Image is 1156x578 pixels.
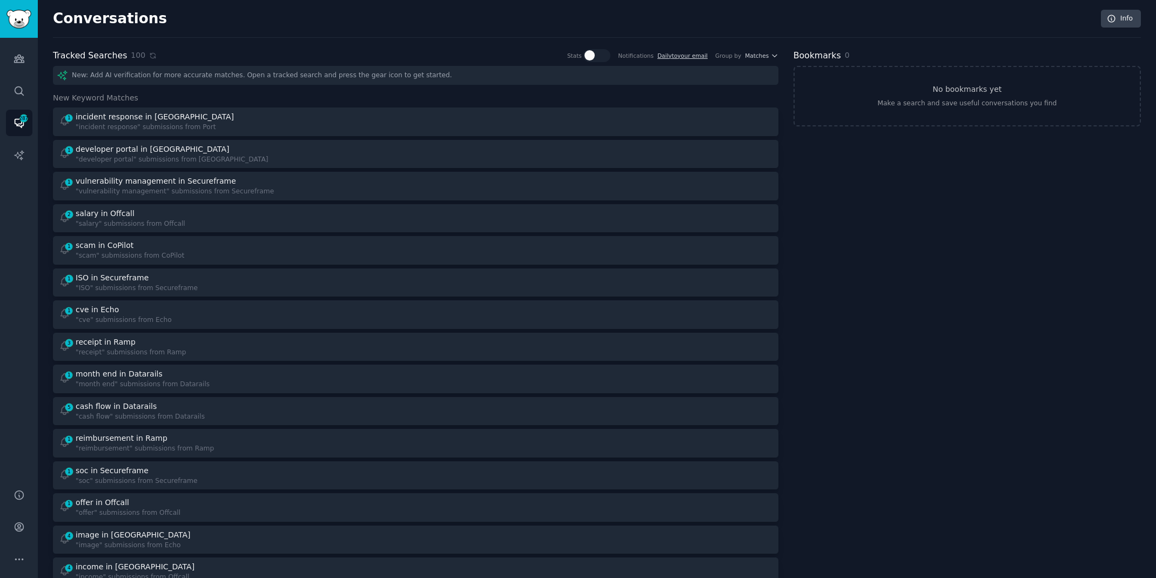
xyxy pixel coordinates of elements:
[794,49,841,63] h2: Bookmarks
[76,315,172,325] div: "cve" submissions from Echo
[53,526,778,554] a: 4image in [GEOGRAPHIC_DATA]"image" submissions from Echo
[745,52,778,59] button: Matches
[53,333,778,361] a: 3receipt in Ramp"receipt" submissions from Ramp
[64,243,74,250] span: 1
[76,401,157,412] div: cash flow in Datarails
[64,371,74,379] span: 1
[657,52,708,59] a: Dailytoyour email
[76,111,234,123] div: incident response in [GEOGRAPHIC_DATA]
[76,368,163,380] div: month end in Datarails
[932,84,1002,95] h3: No bookmarks yet
[76,272,149,284] div: ISO in Secureframe
[76,412,205,422] div: "cash flow" submissions from Datarails
[76,348,186,358] div: "receipt" submissions from Ramp
[64,211,74,218] span: 2
[53,140,778,169] a: 1developer portal in [GEOGRAPHIC_DATA]"developer portal" submissions from [GEOGRAPHIC_DATA]
[76,208,135,219] div: salary in Offcall
[76,123,236,132] div: "incident response" submissions from Port
[64,275,74,283] span: 1
[53,397,778,426] a: 5cash flow in Datarails"cash flow" submissions from Datarails
[76,433,167,444] div: reimbursement in Ramp
[76,529,190,541] div: image in [GEOGRAPHIC_DATA]
[76,465,149,476] div: soc in Secureframe
[567,52,582,59] div: Stats
[53,10,167,28] h2: Conversations
[53,493,778,522] a: 1offer in Offcall"offer" submissions from Offcall
[618,52,654,59] div: Notifications
[76,176,236,187] div: vulnerability management in Secureframe
[53,66,778,85] div: New: Add AI verification for more accurate matches. Open a tracked search and press the gear icon...
[845,51,850,59] span: 0
[877,99,1057,109] div: Make a search and save useful conversations you find
[76,219,185,229] div: "salary" submissions from Offcall
[53,365,778,393] a: 1month end in Datarails"month end" submissions from Datarails
[76,251,184,261] div: "scam" submissions from CoPilot
[715,52,741,59] div: Group by
[6,10,31,29] img: GummySearch logo
[794,66,1141,126] a: No bookmarks yetMake a search and save useful conversations you find
[53,268,778,297] a: 1ISO in Secureframe"ISO" submissions from Secureframe
[64,564,74,572] span: 4
[53,429,778,458] a: 1reimbursement in Ramp"reimbursement" submissions from Ramp
[1101,10,1141,28] a: Info
[76,155,268,165] div: "developer portal" submissions from [GEOGRAPHIC_DATA]
[53,236,778,265] a: 1scam in CoPilot"scam" submissions from CoPilot
[53,204,778,233] a: 2salary in Offcall"salary" submissions from Offcall
[745,52,769,59] span: Matches
[64,146,74,154] span: 1
[76,541,192,550] div: "image" submissions from Echo
[64,468,74,475] span: 1
[76,337,136,348] div: receipt in Ramp
[76,561,194,573] div: income in [GEOGRAPHIC_DATA]
[76,240,133,251] div: scam in CoPilot
[76,497,129,508] div: offer in Offcall
[64,114,74,122] span: 1
[19,115,29,122] span: 287
[53,92,138,104] span: New Keyword Matches
[76,187,274,197] div: "vulnerability management" submissions from Secureframe
[6,110,32,136] a: 287
[76,304,119,315] div: cve in Echo
[76,144,230,155] div: developer portal in [GEOGRAPHIC_DATA]
[53,49,127,63] h2: Tracked Searches
[76,508,180,518] div: "offer" submissions from Offcall
[53,107,778,136] a: 1incident response in [GEOGRAPHIC_DATA]"incident response" submissions from Port
[64,500,74,507] span: 1
[64,339,74,347] span: 3
[64,435,74,443] span: 1
[76,444,214,454] div: "reimbursement" submissions from Ramp
[76,476,198,486] div: "soc" submissions from Secureframe
[76,284,198,293] div: "ISO" submissions from Secureframe
[64,404,74,411] span: 5
[76,380,210,389] div: "month end" submissions from Datarails
[131,50,145,61] span: 100
[64,307,74,314] span: 1
[53,300,778,329] a: 1cve in Echo"cve" submissions from Echo
[64,532,74,540] span: 4
[53,172,778,200] a: 1vulnerability management in Secureframe"vulnerability management" submissions from Secureframe
[64,178,74,186] span: 1
[53,461,778,490] a: 1soc in Secureframe"soc" submissions from Secureframe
